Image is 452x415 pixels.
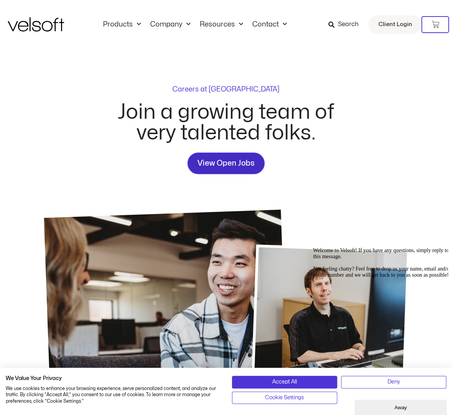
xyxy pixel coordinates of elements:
[232,376,337,388] button: Accept all cookies
[310,244,448,396] iframe: chat widget
[6,375,220,382] h2: We Value Your Privacy
[265,393,304,402] span: Cookie Settings
[98,20,291,29] nav: Menu
[368,15,421,34] a: Client Login
[187,153,265,174] a: View Open Jobs
[232,392,337,404] button: Adjust cookie preferences
[98,20,146,29] a: ProductsMenu Toggle
[354,398,448,415] iframe: chat widget
[248,20,291,29] a: ContactMenu Toggle
[6,385,220,405] p: We use cookies to enhance your browsing experience, serve personalized content, and analyze our t...
[8,17,64,32] img: Velsoft Training Materials
[197,157,255,169] span: View Open Jobs
[328,18,364,31] a: Search
[3,3,141,33] span: Welcome to Velsoft! If you have any questions, simply reply to this message. Not feeling chatty? ...
[146,20,195,29] a: CompanyMenu Toggle
[172,86,280,93] p: Careers at [GEOGRAPHIC_DATA]
[338,20,358,30] span: Search
[109,102,344,143] h2: Join a growing team of very talented folks.
[3,3,141,34] div: Welcome to Velsoft! If you have any questions, simply reply to this message.Not feeling chatty? F...
[195,20,248,29] a: ResourcesMenu Toggle
[272,378,297,386] span: Accept All
[41,207,290,415] img: Jobs at Velsoft
[378,20,412,30] span: Client Login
